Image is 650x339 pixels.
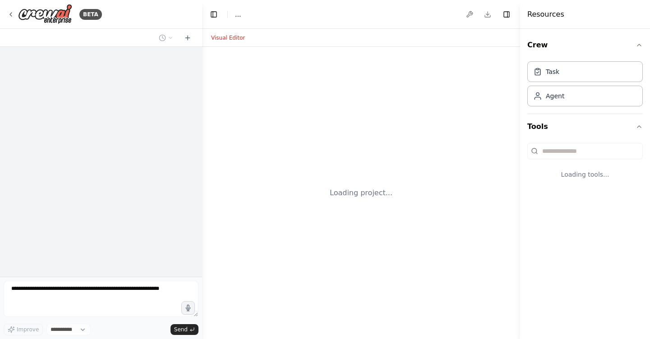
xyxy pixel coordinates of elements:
button: Hide right sidebar [500,8,513,21]
button: Hide left sidebar [207,8,220,21]
button: Tools [527,114,643,139]
div: Loading project... [330,188,392,198]
div: BETA [79,9,102,20]
h4: Resources [527,9,564,20]
button: Start a new chat [180,32,195,43]
span: Send [174,326,188,333]
div: Tools [527,139,643,193]
button: Crew [527,32,643,58]
div: Task [546,67,559,76]
button: Switch to previous chat [155,32,177,43]
button: Improve [4,324,43,335]
span: ... [235,10,241,19]
button: Click to speak your automation idea [181,301,195,315]
button: Send [171,324,198,335]
img: Logo [18,4,72,24]
div: Loading tools... [527,163,643,186]
button: Visual Editor [206,32,250,43]
div: Agent [546,92,564,101]
div: Crew [527,58,643,114]
nav: breadcrumb [235,10,241,19]
span: Improve [17,326,39,333]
